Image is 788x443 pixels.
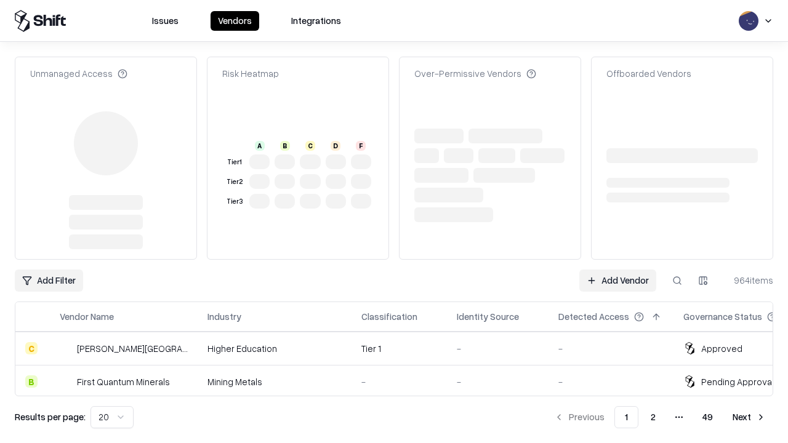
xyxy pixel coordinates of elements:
[558,310,629,323] div: Detected Access
[60,310,114,323] div: Vendor Name
[284,11,348,31] button: Integrations
[614,406,638,428] button: 1
[145,11,186,31] button: Issues
[361,342,437,355] div: Tier 1
[207,342,342,355] div: Higher Education
[30,67,127,80] div: Unmanaged Access
[60,375,72,388] img: First Quantum Minerals
[701,342,742,355] div: Approved
[641,406,665,428] button: 2
[414,67,536,80] div: Over-Permissive Vendors
[579,269,656,292] a: Add Vendor
[225,196,244,207] div: Tier 3
[725,406,773,428] button: Next
[207,310,241,323] div: Industry
[606,67,691,80] div: Offboarded Vendors
[77,375,170,388] div: First Quantum Minerals
[547,406,773,428] nav: pagination
[25,375,38,388] div: B
[305,141,315,151] div: C
[701,375,774,388] div: Pending Approval
[724,274,773,287] div: 964 items
[207,375,342,388] div: Mining Metals
[558,375,664,388] div: -
[211,11,259,31] button: Vendors
[693,406,723,428] button: 49
[15,269,83,292] button: Add Filter
[15,410,86,423] p: Results per page:
[331,141,340,151] div: D
[356,141,366,151] div: F
[225,177,244,187] div: Tier 2
[457,375,539,388] div: -
[457,342,539,355] div: -
[222,67,279,80] div: Risk Heatmap
[25,342,38,354] div: C
[457,310,519,323] div: Identity Source
[683,310,762,323] div: Governance Status
[280,141,290,151] div: B
[255,141,265,151] div: A
[558,342,664,355] div: -
[77,342,188,355] div: [PERSON_NAME][GEOGRAPHIC_DATA]
[225,157,244,167] div: Tier 1
[361,310,417,323] div: Classification
[361,375,437,388] div: -
[60,342,72,354] img: Reichman University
